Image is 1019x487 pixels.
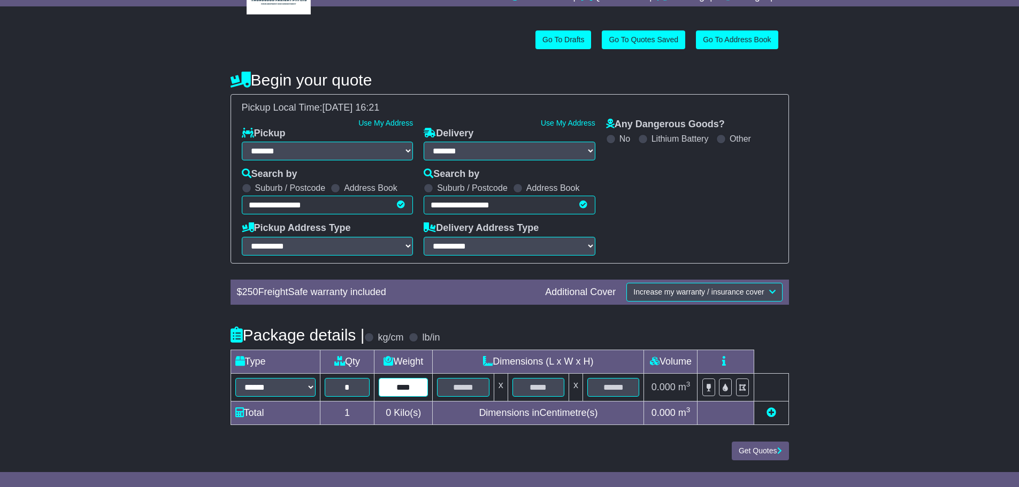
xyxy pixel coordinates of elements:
label: Pickup Address Type [242,222,351,234]
label: Search by [424,168,479,180]
td: Type [231,350,320,373]
td: Volume [644,350,698,373]
td: 1 [320,401,374,424]
td: Weight [374,350,433,373]
span: Increase my warranty / insurance cover [633,288,764,296]
label: Delivery [424,128,473,140]
label: Suburb / Postcode [255,183,326,193]
label: Delivery Address Type [424,222,539,234]
h4: Package details | [231,326,365,344]
td: Total [231,401,320,424]
a: Go To Quotes Saved [602,30,685,49]
span: 0.000 [652,407,676,418]
div: Pickup Local Time: [236,102,783,114]
div: $ FreightSafe warranty included [232,287,540,298]
a: Use My Address [541,119,595,127]
label: kg/cm [378,332,403,344]
td: Dimensions (L x W x H) [433,350,644,373]
td: Dimensions in Centimetre(s) [433,401,644,424]
span: 0.000 [652,382,676,392]
td: x [569,373,583,401]
td: Kilo(s) [374,401,433,424]
a: Go To Drafts [535,30,591,49]
div: Additional Cover [540,287,621,298]
label: Address Book [344,183,397,193]
label: Pickup [242,128,286,140]
sup: 3 [686,380,691,388]
label: Other [730,134,751,144]
label: Search by [242,168,297,180]
label: No [619,134,630,144]
a: Go To Address Book [696,30,778,49]
a: Use My Address [358,119,413,127]
span: m [678,407,691,418]
td: x [494,373,508,401]
sup: 3 [686,406,691,414]
button: Increase my warranty / insurance cover [626,283,782,302]
span: 0 [386,407,391,418]
label: Lithium Battery [652,134,709,144]
label: Address Book [526,183,580,193]
a: Add new item [767,407,776,418]
td: Qty [320,350,374,373]
label: Suburb / Postcode [437,183,508,193]
label: Any Dangerous Goods? [606,119,725,130]
span: 250 [242,287,258,297]
span: m [678,382,691,392]
button: Get Quotes [732,442,789,460]
h4: Begin your quote [231,71,789,89]
label: lb/in [422,332,440,344]
span: [DATE] 16:21 [323,102,380,113]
